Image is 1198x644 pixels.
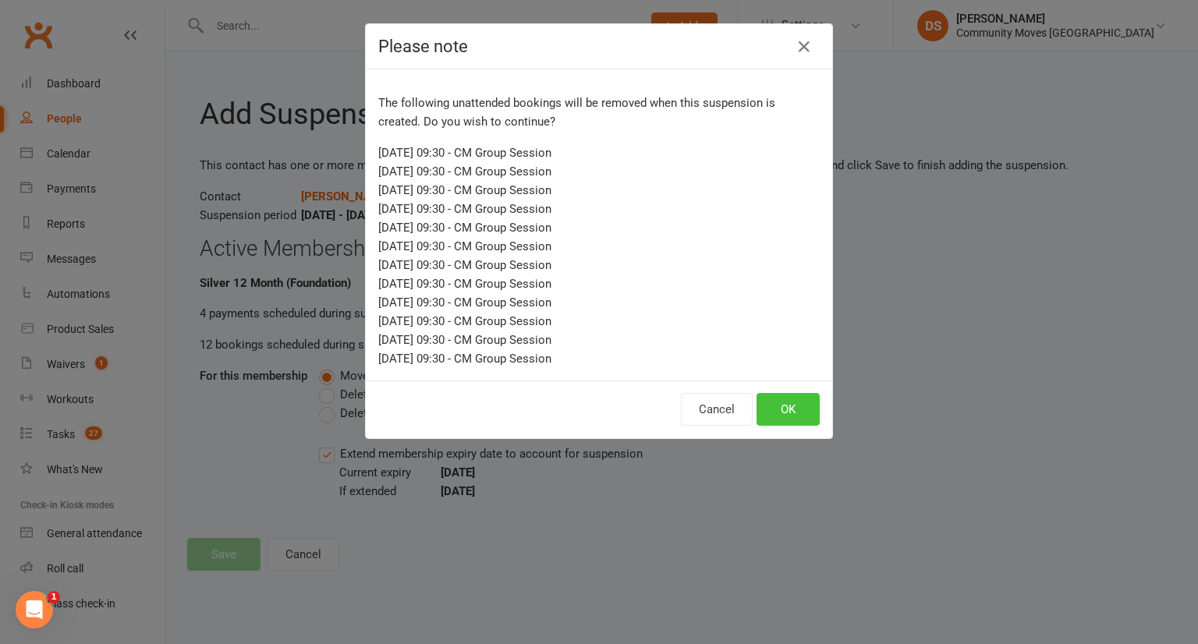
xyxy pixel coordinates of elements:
div: [DATE] 09:30 - CM Group Session [378,143,820,162]
div: [DATE] 09:30 - CM Group Session [378,181,820,200]
div: [DATE] 09:30 - CM Group Session [378,274,820,293]
div: [DATE] 09:30 - CM Group Session [378,200,820,218]
button: Close [792,34,817,59]
p: The following unattended bookings will be removed when this suspension is created. Do you wish to... [378,94,820,131]
div: [DATE] 09:30 - CM Group Session [378,293,820,312]
div: [DATE] 09:30 - CM Group Session [378,237,820,256]
h4: Please note [378,37,820,56]
iframe: Intercom live chat [16,591,53,628]
div: [DATE] 09:30 - CM Group Session [378,331,820,349]
button: Cancel [681,393,753,426]
div: [DATE] 09:30 - CM Group Session [378,256,820,274]
div: [DATE] 09:30 - CM Group Session [378,349,820,368]
span: 1 [48,591,60,603]
div: [DATE] 09:30 - CM Group Session [378,312,820,331]
div: [DATE] 09:30 - CM Group Session [378,218,820,237]
button: OK [757,393,820,426]
div: [DATE] 09:30 - CM Group Session [378,162,820,181]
